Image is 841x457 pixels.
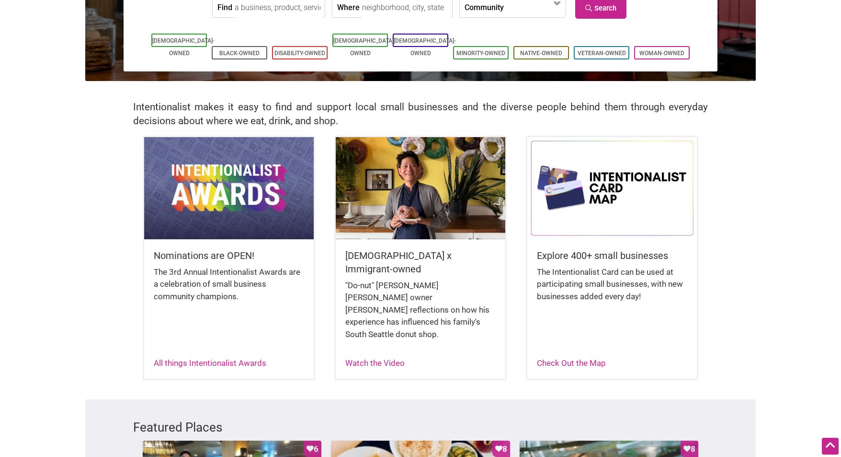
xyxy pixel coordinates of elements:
a: [DEMOGRAPHIC_DATA]-Owned [152,37,215,57]
img: Intentionalist Awards [144,137,314,239]
a: [DEMOGRAPHIC_DATA]-Owned [394,37,456,57]
h5: Nominations are OPEN! [154,249,304,262]
h2: Intentionalist makes it easy to find and support local small businesses and the diverse people be... [133,100,708,128]
img: King Donuts - Hong Chhuor [336,137,505,239]
a: Native-Owned [520,50,562,57]
a: Disability-Owned [274,50,325,57]
a: Woman-Owned [639,50,684,57]
a: Minority-Owned [456,50,505,57]
a: All things Intentionalist Awards [154,358,266,368]
a: Black-Owned [219,50,260,57]
a: [DEMOGRAPHIC_DATA]-Owned [333,37,396,57]
a: Watch the Video [345,358,405,368]
a: Veteran-Owned [578,50,626,57]
div: Scroll Back to Top [822,438,839,455]
h3: Featured Places [133,419,708,436]
h5: Explore 400+ small businesses [537,249,687,262]
a: Check Out the Map [537,358,606,368]
img: Intentionalist Card Map [527,137,697,239]
div: The Intentionalist Card can be used at participating small businesses, with new businesses added ... [537,266,687,313]
div: "Do-nut" [PERSON_NAME] [PERSON_NAME] owner [PERSON_NAME] reflections on how his experience has in... [345,280,496,351]
h5: [DEMOGRAPHIC_DATA] x Immigrant-owned [345,249,496,276]
div: The 3rd Annual Intentionalist Awards are a celebration of small business community champions. [154,266,304,313]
